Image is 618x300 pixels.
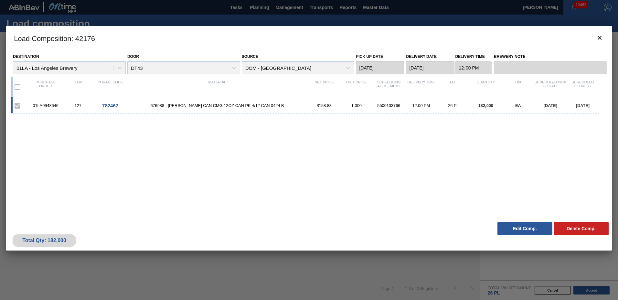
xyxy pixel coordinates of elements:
label: Brewery Note [494,52,607,61]
div: Portal code [94,80,126,94]
div: 1,000 [340,103,373,108]
div: Scheduling Agreement [373,80,405,94]
div: 26 PL [437,103,470,108]
div: Total Qty: 182,000 [17,238,71,243]
div: Scheduled Pick up Date [534,80,567,94]
span: 782467 [102,103,118,108]
label: Destination [13,54,39,59]
label: Source [242,54,258,59]
span: [DATE] [544,103,557,108]
div: Material [126,80,308,94]
button: Delete Comp. [554,222,609,235]
span: EA [515,103,521,108]
div: Net Price [308,80,340,94]
div: Go to Order [94,103,126,108]
span: 182,000 [478,103,493,108]
span: 676988 - CARR CAN CMG 12OZ CAN PK 4/12 CAN 0424 B [126,103,308,108]
div: Item [62,80,94,94]
div: UM [502,80,534,94]
div: Purchase order [29,80,62,94]
label: Delivery Date [406,54,436,59]
div: Lot [437,80,470,94]
div: 12:00 PM [405,103,437,108]
div: Unit Price [340,80,373,94]
div: Quantity [470,80,502,94]
input: mm/dd/yyyy [356,61,404,74]
label: Pick up Date [356,54,383,59]
div: 01LA0948646 [29,103,62,108]
div: Scheduled Delivery [567,80,599,94]
label: Door [127,54,139,59]
input: mm/dd/yyyy [406,61,454,74]
span: [DATE] [576,103,590,108]
div: $158.88 [308,103,340,108]
h3: Load Composition : 42176 [6,26,612,50]
button: Edit Comp. [497,222,552,235]
div: 127 [62,103,94,108]
div: Delivery Time [405,80,437,94]
div: 5500103766 [373,103,405,108]
label: Delivery Time [455,52,492,61]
